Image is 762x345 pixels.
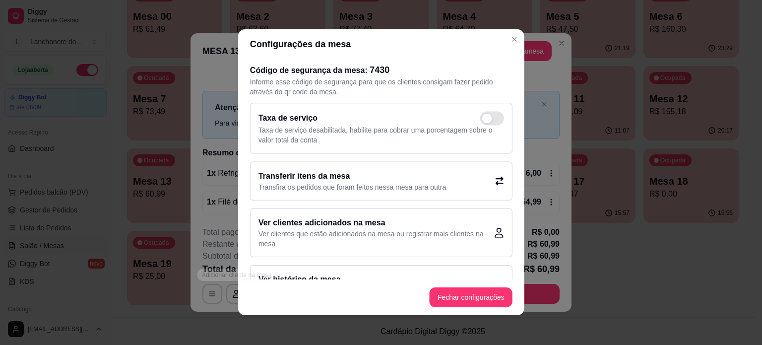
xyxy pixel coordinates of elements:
[258,113,317,125] h2: Taxa de serviço
[238,30,524,60] header: Configurações da mesa
[506,32,522,48] button: Close
[258,126,504,145] p: Taxa de serviço desabilitada, habilite para cobrar uma porcentagem sobre o valor total da conta
[258,182,446,192] p: Transfira os pedidos que foram feitos nessa mesa para outra
[250,64,512,77] h2: Código de segurança da mesa:
[178,269,249,281] div: Configurações da mesa
[370,66,389,75] span: 7430
[258,274,465,285] h2: Ver histórico da mesa
[258,170,446,182] h2: Transferir itens da mesa
[258,229,494,249] p: Ver clientes que estão adicionados na mesa ou registrar mais clientes na mesa
[250,77,512,97] p: Informe esse código de segurança para que os clientes consigam fazer pedido através do qr code da...
[430,287,512,307] button: Fechar configurações
[258,217,494,229] h2: Ver clientes adicionados na mesa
